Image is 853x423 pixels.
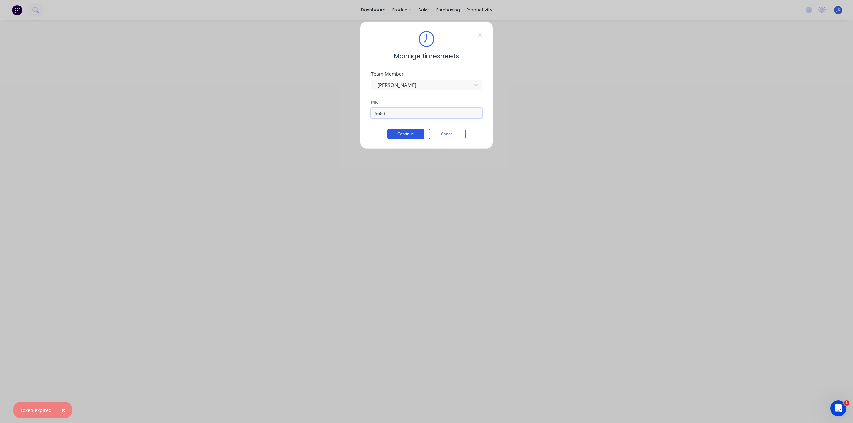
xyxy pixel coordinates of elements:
div: PIN [371,100,482,105]
button: Continue [387,129,424,139]
span: × [61,405,65,415]
div: Team Member [371,72,482,76]
button: Close [55,402,72,418]
span: Manage timesheets [394,51,459,61]
iframe: Intercom live chat [830,400,846,416]
button: Cancel [429,129,466,139]
span: 1 [844,400,849,406]
div: Token expired [20,407,52,414]
input: Enter PIN [371,108,482,118]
